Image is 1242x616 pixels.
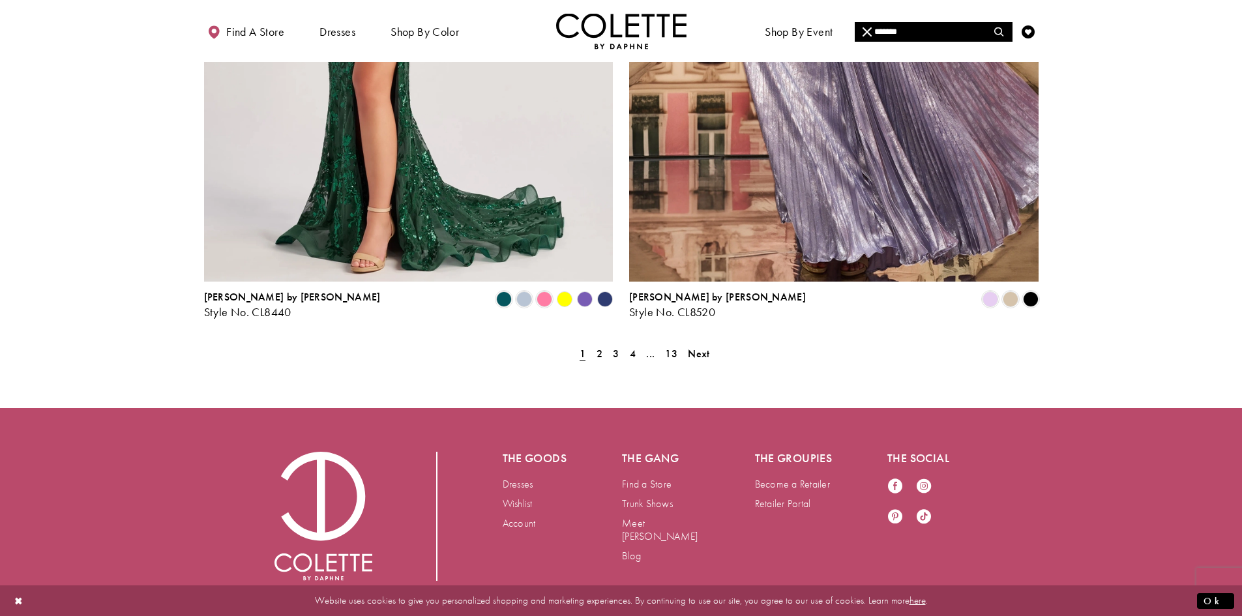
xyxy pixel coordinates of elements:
[8,589,30,612] button: Close Dialog
[391,25,459,38] span: Shop by color
[577,291,593,307] i: Violet
[887,478,903,495] a: Visit our Facebook - Opens in new tab
[503,497,533,510] a: Wishlist
[204,290,381,304] span: [PERSON_NAME] by [PERSON_NAME]
[761,13,836,49] span: Shop By Event
[609,344,623,363] a: Page 3
[204,291,381,319] div: Colette by Daphne Style No. CL8440
[274,452,372,581] a: Visit Colette by Daphne Homepage
[537,291,552,307] i: Cotton Candy
[496,291,512,307] i: Spruce
[629,290,806,304] span: [PERSON_NAME] by [PERSON_NAME]
[576,344,589,363] span: Current Page
[916,508,932,526] a: Visit our TikTok - Opens in new tab
[855,22,880,42] button: Close Search
[503,516,536,530] a: Account
[629,304,715,319] span: Style No. CL8520
[204,13,288,49] a: Find a store
[94,592,1148,609] p: Website uses cookies to give you personalized shopping and marketing experiences. By continuing t...
[990,13,1009,49] a: Toggle search
[516,291,532,307] i: Ice Blue
[1003,291,1018,307] i: Gold Dust
[316,13,359,49] span: Dresses
[1023,291,1039,307] i: Black
[622,549,641,563] a: Blog
[557,291,572,307] i: Yellow
[503,452,570,465] h5: The goods
[597,291,613,307] i: Navy Blue
[626,344,640,363] a: Page 4
[204,304,291,319] span: Style No. CL8440
[755,497,811,510] a: Retailer Portal
[986,22,1012,42] button: Submit Search
[613,347,619,360] span: 3
[765,25,833,38] span: Shop By Event
[881,471,951,533] ul: Follow us
[226,25,284,38] span: Find a store
[629,291,806,319] div: Colette by Daphne Style No. CL8520
[755,477,830,491] a: Become a Retailer
[642,344,658,363] a: ...
[1197,593,1234,609] button: Submit Dialog
[646,347,655,360] span: ...
[622,516,698,543] a: Meet [PERSON_NAME]
[580,347,585,360] span: 1
[755,452,836,465] h5: The groupies
[593,344,606,363] a: Page 2
[503,477,533,491] a: Dresses
[1018,13,1038,49] a: Check Wishlist
[622,477,672,491] a: Find a Store
[916,478,932,495] a: Visit our Instagram - Opens in new tab
[684,344,713,363] a: Next Page
[865,13,962,49] a: Meet the designer
[622,497,673,510] a: Trunk Shows
[887,508,903,526] a: Visit our Pinterest - Opens in new tab
[556,13,687,49] a: Visit Home Page
[665,347,677,360] span: 13
[855,22,1012,42] input: Search
[855,22,1013,42] div: Search form
[387,13,462,49] span: Shop by color
[622,452,703,465] h5: The gang
[319,25,355,38] span: Dresses
[274,452,372,581] img: Colette by Daphne
[983,291,998,307] i: Lilac
[661,344,681,363] a: Page 13
[556,13,687,49] img: Colette by Daphne
[597,347,602,360] span: 2
[887,452,968,465] h5: The social
[909,594,926,607] a: here
[688,347,709,360] span: Next
[630,347,636,360] span: 4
